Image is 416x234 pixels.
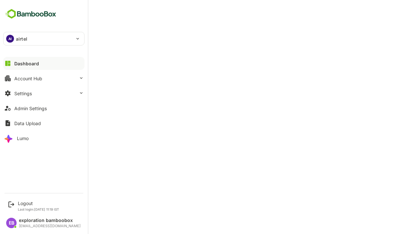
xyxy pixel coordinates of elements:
div: Data Upload [14,121,41,126]
button: Admin Settings [3,102,84,115]
button: Dashboard [3,57,84,70]
p: airtel [16,35,27,42]
button: Data Upload [3,117,84,130]
div: Logout [18,201,59,206]
div: AI [6,35,14,43]
div: Lumo [17,136,29,141]
div: exploration bamboobox [19,218,81,223]
div: Dashboard [14,61,39,66]
button: Settings [3,87,84,100]
p: Last login: [DATE] 11:19 IST [18,207,59,211]
div: AIairtel [4,32,84,45]
div: Admin Settings [14,106,47,111]
div: [EMAIL_ADDRESS][DOMAIN_NAME] [19,224,81,228]
img: BambooboxFullLogoMark.5f36c76dfaba33ec1ec1367b70bb1252.svg [3,8,58,20]
button: Account Hub [3,72,84,85]
button: Lumo [3,132,84,145]
div: Settings [14,91,32,96]
div: Account Hub [14,76,42,81]
div: EB [6,218,17,228]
